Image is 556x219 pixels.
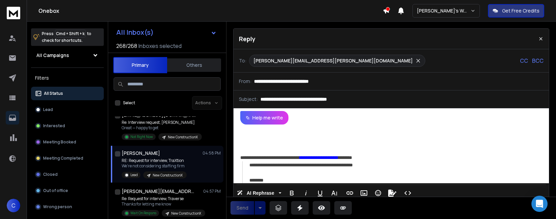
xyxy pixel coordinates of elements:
[43,107,53,112] p: Lead
[328,186,341,200] button: More Text
[122,196,203,201] p: Re: Request for interview, Traverse
[417,7,470,14] p: [PERSON_NAME]'s Workspace
[130,134,153,139] p: Not Right Now
[116,42,137,50] span: 268 / 268
[358,186,370,200] button: Insert Image (⌘P)
[245,190,276,196] span: AI Rephrase
[240,111,288,125] button: Help me write
[168,135,198,140] p: New ConstructionX
[236,186,283,200] button: AI Rephrase
[31,200,104,214] button: Wrong person
[7,199,20,212] button: C
[43,139,76,145] p: Meeting Booked
[300,186,312,200] button: Italic (⌘I)
[203,189,221,194] p: 04:57 PM
[122,120,202,125] p: Re: Interview request, [PERSON_NAME]
[44,91,63,96] p: All Status
[42,30,91,44] p: Press to check for shortcuts.
[372,186,384,200] button: Emoticons
[43,156,83,161] p: Meeting Completed
[55,30,86,37] span: Cmd + Shift + k
[122,158,187,163] p: RE: Request for interview, TraXtion
[31,184,104,197] button: Out of office
[153,173,183,178] p: New ConstructionX
[111,26,222,39] button: All Inbox(s)
[122,125,202,131] p: Great — happy to get
[43,172,58,177] p: Closed
[239,34,255,44] p: Reply
[122,188,196,195] h1: [PERSON_NAME][EMAIL_ADDRESS][DOMAIN_NAME]
[123,100,135,106] label: Select
[520,57,528,65] p: CC
[386,186,399,200] button: Signature
[36,52,69,59] h1: All Campaigns
[253,57,413,64] p: [PERSON_NAME][EMAIL_ADDRESS][PERSON_NAME][DOMAIN_NAME]
[314,186,327,200] button: Underline (⌘U)
[43,123,65,129] p: Interested
[31,168,104,181] button: Closed
[113,57,167,73] button: Primary
[31,87,104,100] button: All Status
[531,196,548,212] div: Open Intercom Messenger
[401,186,414,200] button: Code View
[239,78,251,85] p: From:
[31,135,104,149] button: Meeting Booked
[31,49,104,62] button: All Campaigns
[43,188,68,193] p: Out of office
[138,42,182,50] h3: Inboxes selected
[502,7,539,14] p: Get Free Credits
[43,204,72,210] p: Wrong person
[167,58,221,73] button: Others
[31,73,104,83] h3: Filters
[122,150,160,157] h1: [PERSON_NAME]
[122,201,203,207] p: Thanks for letting me know
[31,103,104,116] button: Lead
[239,96,258,103] p: Subject:
[130,211,156,216] p: Wait On Respons
[31,152,104,165] button: Meeting Completed
[203,150,221,156] p: 04:58 PM
[38,7,383,15] h1: Onebox
[122,163,187,169] p: We're not considering staffing firm
[285,186,298,200] button: Bold (⌘B)
[7,7,20,19] img: logo
[532,57,544,65] p: BCC
[488,4,544,18] button: Get Free Credits
[31,119,104,133] button: Interested
[130,172,138,177] p: Lead
[171,211,201,216] p: New ConstructionX
[116,29,154,36] h1: All Inbox(s)
[239,57,246,64] p: To:
[343,186,356,200] button: Insert Link (⌘K)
